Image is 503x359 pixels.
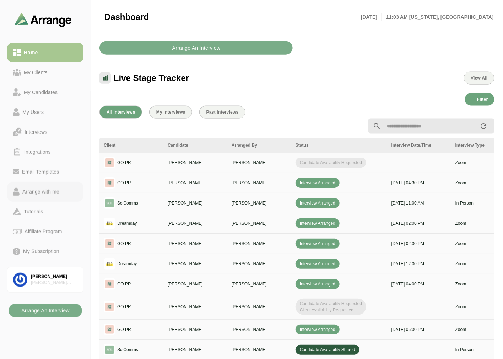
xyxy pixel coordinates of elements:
[117,240,131,247] p: GO PR
[15,13,72,27] img: arrangeai-name-small-logo.4d2b8aee.svg
[391,281,447,287] p: [DATE] 04:00 PM
[117,180,131,186] p: GO PR
[104,344,115,355] img: logo
[7,162,83,182] a: Email Templates
[172,41,221,55] b: Arrange An Interview
[232,142,287,148] div: Arranged By
[22,227,65,236] div: Affiliate Program
[168,347,223,353] p: [PERSON_NAME]
[382,13,494,21] p: 11:03 AM [US_STATE], [GEOGRAPHIC_DATA]
[117,220,137,227] p: Dreamday
[199,106,245,119] button: Past Interviews
[391,180,447,186] p: [DATE] 04:30 PM
[117,304,131,310] p: GO PR
[156,110,185,115] span: My Interviews
[296,198,340,208] span: Interview Arranged
[117,200,138,206] p: SolComms
[7,82,83,102] a: My Candidates
[168,240,223,247] p: [PERSON_NAME]
[117,281,131,287] p: GO PR
[7,241,83,261] a: My Subscription
[232,304,287,310] p: [PERSON_NAME]
[361,13,382,21] p: [DATE]
[114,73,189,83] span: Live Stage Tracker
[168,159,223,166] p: [PERSON_NAME]
[464,72,494,85] button: View All
[7,43,83,62] a: Home
[149,106,192,119] button: My Interviews
[104,238,115,249] img: logo
[168,261,223,267] p: [PERSON_NAME]
[104,197,115,209] img: logo
[117,159,131,166] p: GO PR
[168,180,223,186] p: [PERSON_NAME]
[296,325,340,334] span: Interview Arranged
[471,76,488,81] span: View All
[7,182,83,202] a: Arrange with me
[296,299,366,315] span: Candidate Availability Requested Client Availability Requested
[106,110,135,115] span: All Interviews
[232,240,287,247] p: [PERSON_NAME]
[104,142,159,148] div: Client
[21,88,60,97] div: My Candidates
[7,62,83,82] a: My Clients
[104,157,115,168] img: logo
[20,247,62,256] div: My Subscription
[104,12,149,22] span: Dashboard
[7,142,83,162] a: Integrations
[22,128,50,136] div: Interviews
[7,222,83,241] a: Affiliate Program
[296,279,340,289] span: Interview Arranged
[168,281,223,287] p: [PERSON_NAME]
[31,280,77,286] div: [PERSON_NAME] Associates
[296,158,366,168] span: Candidate Availability Requested
[296,178,340,188] span: Interview Arranged
[7,267,83,293] a: [PERSON_NAME][PERSON_NAME] Associates
[7,122,83,142] a: Interviews
[104,218,115,229] img: logo
[206,110,239,115] span: Past Interviews
[7,102,83,122] a: My Users
[296,239,340,249] span: Interview Arranged
[391,240,447,247] p: [DATE] 02:30 PM
[7,202,83,222] a: Tutorials
[232,180,287,186] p: [PERSON_NAME]
[99,41,293,55] button: Arrange An Interview
[296,218,340,228] span: Interview Arranged
[168,220,223,227] p: [PERSON_NAME]
[465,93,494,106] button: Filter
[21,304,70,317] b: Arrange An Interview
[104,278,115,290] img: logo
[296,345,359,355] span: Candidate Availability Shared
[104,301,115,312] img: logo
[31,274,77,280] div: [PERSON_NAME]
[99,106,142,119] button: All Interviews
[168,304,223,310] p: [PERSON_NAME]
[104,324,115,335] img: logo
[20,108,47,116] div: My Users
[232,220,287,227] p: [PERSON_NAME]
[477,97,488,102] span: Filter
[117,347,138,353] p: SolComms
[104,258,115,270] img: logo
[391,326,447,333] p: [DATE] 06:30 PM
[296,259,340,269] span: Interview Arranged
[21,148,54,156] div: Integrations
[391,261,447,267] p: [DATE] 12:00 PM
[232,347,287,353] p: [PERSON_NAME]
[21,68,50,77] div: My Clients
[391,220,447,227] p: [DATE] 02:00 PM
[117,261,137,267] p: Dreamday
[104,177,115,189] img: logo
[9,304,82,317] button: Arrange An Interview
[168,326,223,333] p: [PERSON_NAME]
[296,142,383,148] div: Status
[232,200,287,206] p: [PERSON_NAME]
[232,281,287,287] p: [PERSON_NAME]
[480,122,488,130] i: appended action
[21,48,40,57] div: Home
[20,187,62,196] div: Arrange with me
[117,326,131,333] p: GO PR
[391,200,447,206] p: [DATE] 11:00 AM
[168,200,223,206] p: [PERSON_NAME]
